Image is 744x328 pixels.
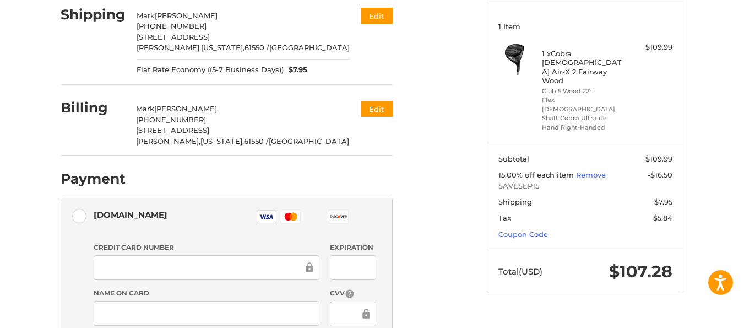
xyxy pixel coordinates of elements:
[542,49,626,85] h4: 1 x Cobra [DEMOGRAPHIC_DATA] Air-X 2 Fairway Wood
[645,154,672,163] span: $109.99
[498,266,542,277] span: Total (USD)
[330,243,376,252] label: Expiration
[361,101,393,117] button: Edit
[136,115,206,124] span: [PHONE_NUMBER]
[542,87,626,96] li: Club 5 Wood 22°
[136,126,209,135] span: [STREET_ADDRESS]
[94,243,319,252] label: Credit Card Number
[330,288,376,299] label: CVV
[244,137,269,146] span: 61550 /
[94,288,319,298] label: Name on Card
[137,43,201,52] span: [PERSON_NAME],
[154,104,217,113] span: [PERSON_NAME]
[498,181,672,192] span: SAVESEP15
[498,170,576,179] span: 15.00% off each item
[137,64,284,76] span: Flat Rate Economy ((5-7 Business Days))
[654,197,672,206] span: $7.95
[653,213,672,222] span: $5.84
[245,43,269,52] span: 61550 /
[284,64,308,76] span: $7.95
[61,99,125,116] h2: Billing
[542,123,626,132] li: Hand Right-Handed
[201,43,245,52] span: [US_STATE],
[137,11,155,20] span: Mark
[61,170,126,187] h2: Payment
[361,8,393,24] button: Edit
[137,21,207,30] span: [PHONE_NUMBER]
[498,197,532,206] span: Shipping
[648,170,672,179] span: -$16.50
[61,6,126,23] h2: Shipping
[629,42,672,53] div: $109.99
[542,95,626,114] li: Flex [DEMOGRAPHIC_DATA]
[137,33,210,41] span: [STREET_ADDRESS]
[609,261,672,282] span: $107.28
[94,206,167,224] div: [DOMAIN_NAME]
[498,22,672,31] h3: 1 Item
[498,213,511,222] span: Tax
[136,104,154,113] span: Mark
[542,114,626,123] li: Shaft Cobra Ultralite
[498,230,548,239] a: Coupon Code
[200,137,244,146] span: [US_STATE],
[269,137,349,146] span: [GEOGRAPHIC_DATA]
[576,170,606,179] a: Remove
[269,43,350,52] span: [GEOGRAPHIC_DATA]
[155,11,218,20] span: [PERSON_NAME]
[136,137,200,146] span: [PERSON_NAME],
[498,154,529,163] span: Subtotal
